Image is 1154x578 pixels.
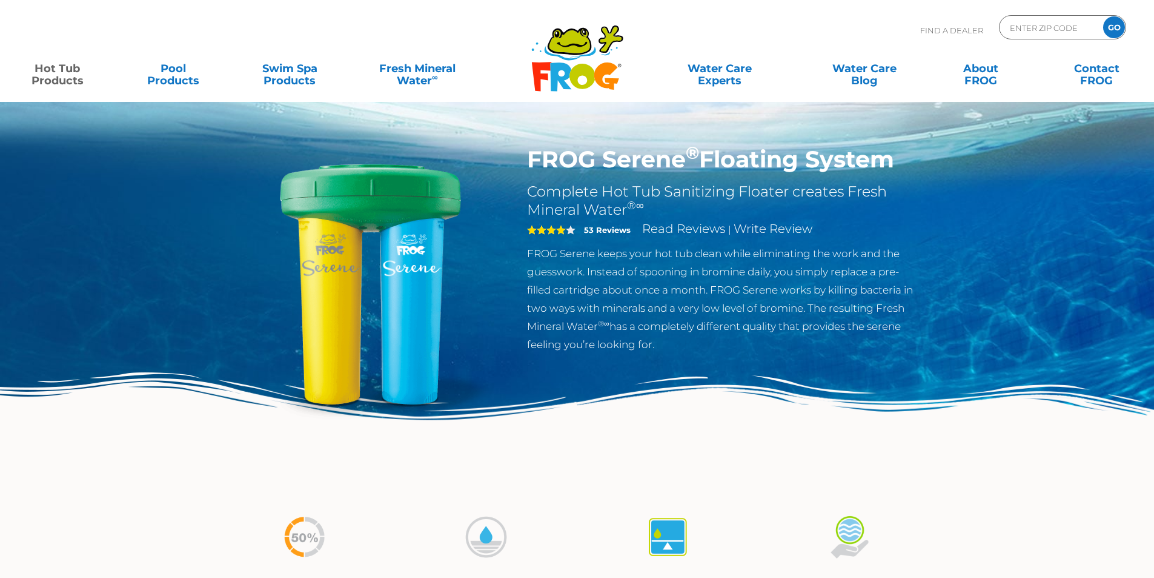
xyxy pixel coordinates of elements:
[598,319,609,328] sup: ®∞
[827,514,872,560] img: icon-soft-feeling
[734,221,812,236] a: Write Review
[935,56,1026,81] a: AboutFROG
[686,142,699,163] sup: ®
[527,244,923,354] p: FROG Serene keeps your hot tub clean while eliminating the work and the guesswork. Instead of spo...
[584,225,631,235] strong: 53 Reviews
[527,146,923,173] h1: FROG Serene Floating System
[920,15,983,45] p: Find A Dealer
[245,56,335,81] a: Swim SpaProducts
[12,56,102,81] a: Hot TubProducts
[527,225,566,235] span: 4
[463,514,509,560] img: icon-bromine-disolves
[232,146,509,423] img: hot-tub-product-serene-floater.png
[360,56,474,81] a: Fresh MineralWater∞
[728,224,731,235] span: |
[646,56,793,81] a: Water CareExperts
[282,514,327,560] img: icon-50percent-less
[819,56,909,81] a: Water CareBlog
[1052,56,1142,81] a: ContactFROG
[1009,19,1090,36] input: Zip Code Form
[642,221,726,236] a: Read Reviews
[527,183,923,219] h2: Complete Hot Tub Sanitizing Floater creates Fresh Mineral Water
[627,199,644,212] sup: ®∞
[1103,16,1125,38] input: GO
[645,514,691,560] img: icon-atease-self-regulates
[432,72,438,82] sup: ∞
[128,56,219,81] a: PoolProducts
